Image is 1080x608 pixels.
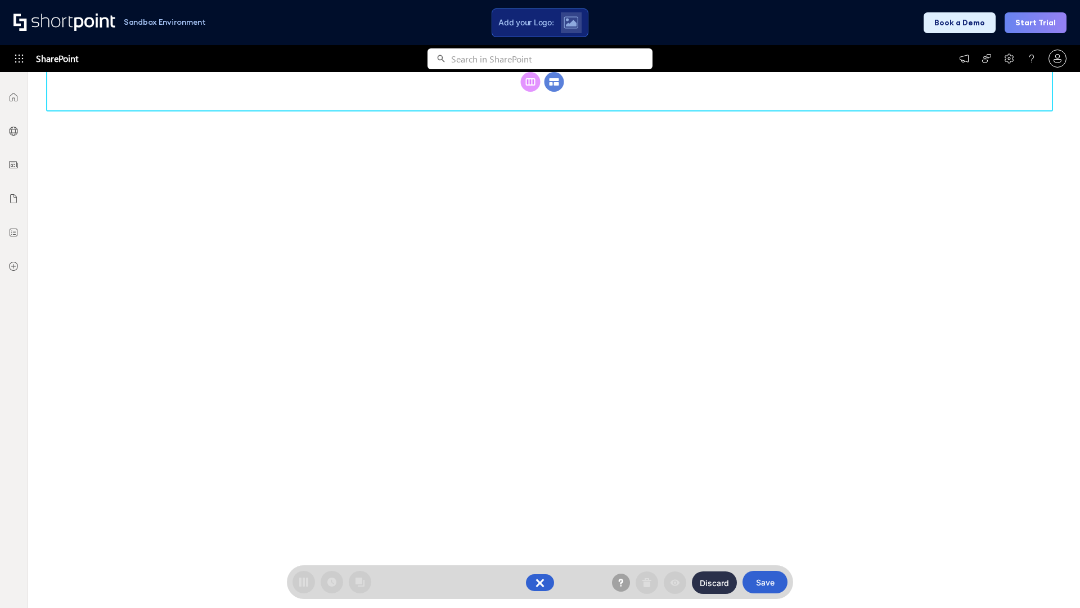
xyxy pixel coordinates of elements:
iframe: Chat Widget [1024,554,1080,608]
button: Start Trial [1005,12,1066,33]
input: Search in SharePoint [451,48,652,69]
img: Upload logo [564,16,578,29]
span: Add your Logo: [498,17,553,28]
h1: Sandbox Environment [124,19,206,25]
button: Book a Demo [924,12,996,33]
button: Discard [692,571,737,594]
button: Save [742,571,787,593]
span: SharePoint [36,45,78,72]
